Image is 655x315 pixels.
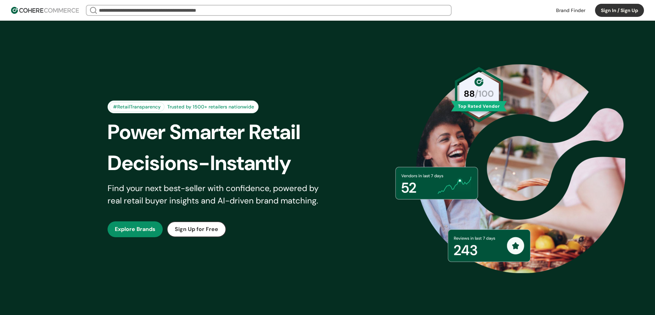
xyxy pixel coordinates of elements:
img: Cohere Logo [11,7,79,14]
button: Sign In / Sign Up [595,4,644,17]
button: Explore Brands [108,221,163,237]
div: Find your next best-seller with confidence, powered by real retail buyer insights and AI-driven b... [108,182,327,207]
div: Decisions-Instantly [108,148,339,179]
div: #RetailTransparency [109,102,164,112]
div: Trusted by 1500+ retailers nationwide [164,103,257,111]
button: Sign Up for Free [167,221,226,237]
div: Power Smarter Retail [108,117,339,148]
